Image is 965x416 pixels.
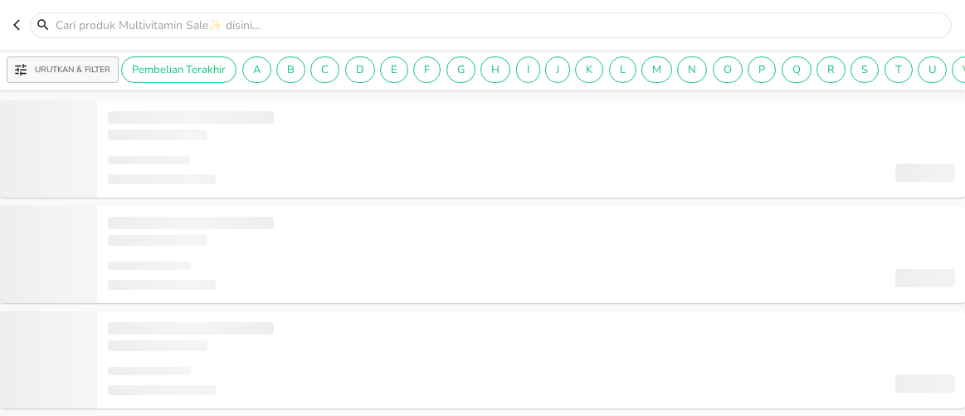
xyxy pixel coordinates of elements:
div: E [380,56,408,83]
span: ‌ [108,262,191,270]
div: H [480,56,510,83]
span: P [748,62,775,77]
span: ‌ [108,111,274,124]
div: U [918,56,947,83]
div: Pembelian Terakhir [121,56,236,83]
span: F [414,62,440,77]
span: ‌ [108,322,274,335]
div: K [575,56,603,83]
div: R [816,56,846,83]
div: B [276,56,305,83]
span: T [885,62,912,77]
p: Urutkan & Filter [35,64,110,76]
span: Pembelian Terakhir [122,62,236,77]
span: H [481,62,509,77]
span: ‌ [108,340,207,351]
span: L [610,62,636,77]
span: S [851,62,878,77]
div: J [545,56,570,83]
span: ‌ [108,174,216,184]
div: A [242,56,271,83]
span: R [817,62,845,77]
div: D [345,56,375,83]
span: ‌ [108,130,207,140]
span: J [546,62,569,77]
div: S [850,56,879,83]
span: ‌ [108,367,191,375]
span: ‌ [108,217,274,229]
span: ‌ [895,269,955,287]
span: Q [782,62,811,77]
div: P [748,56,776,83]
span: ‌ [895,374,955,393]
span: B [277,62,305,77]
span: O [714,62,742,77]
span: K [576,62,602,77]
span: ‌ [108,235,207,246]
span: N [678,62,706,77]
div: I [516,56,540,83]
div: Q [782,56,811,83]
div: O [713,56,743,83]
div: C [310,56,339,83]
button: Urutkan & Filter [7,56,119,83]
div: L [609,56,636,83]
div: G [446,56,475,83]
span: ‌ [108,280,216,290]
span: E [381,62,407,77]
span: I [517,62,539,77]
span: ‌ [108,156,191,164]
span: U [919,62,946,77]
div: M [641,56,672,83]
input: Cari produk Multivitamin Sale✨ disini… [54,17,948,34]
div: T [885,56,913,83]
span: ‌ [895,164,955,182]
span: C [311,62,339,77]
div: N [677,56,707,83]
span: M [642,62,671,77]
div: F [413,56,441,83]
span: D [346,62,374,77]
span: ‌ [108,385,216,395]
span: A [243,62,270,77]
span: G [447,62,475,77]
